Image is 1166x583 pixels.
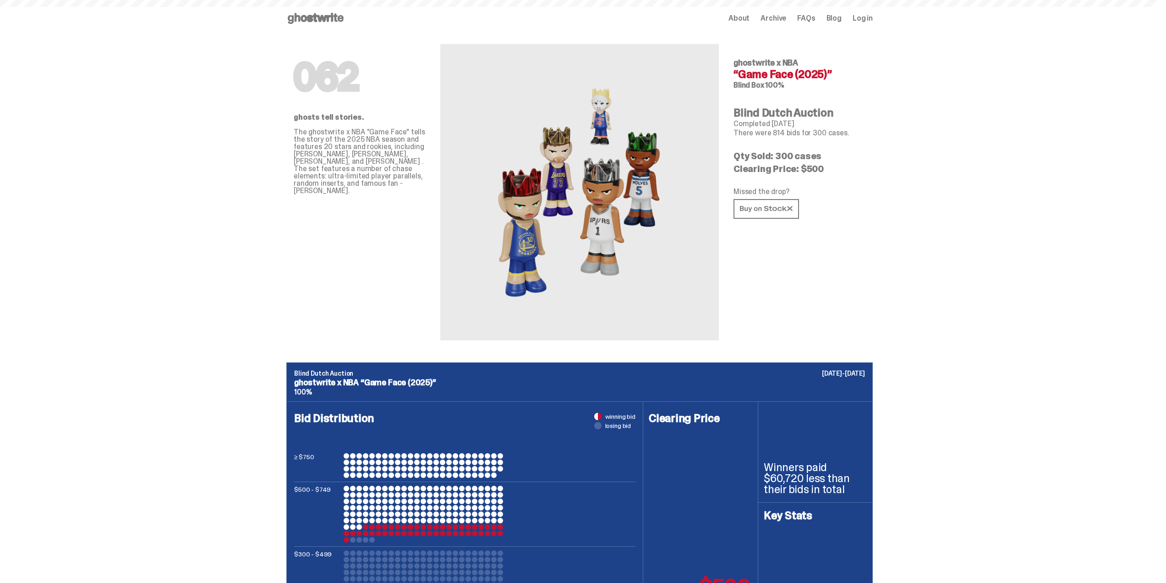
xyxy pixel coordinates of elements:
[734,107,865,118] h4: Blind Dutch Auction
[605,413,635,420] span: winning bid
[734,57,798,68] span: ghostwrite x NBA
[294,370,865,377] p: Blind Dutch Auction
[853,15,873,22] a: Log in
[605,422,631,429] span: losing bid
[734,164,865,173] p: Clearing Price: $500
[734,80,764,90] span: Blind Box
[734,120,865,128] p: Completed [DATE]
[734,188,865,195] p: Missed the drop?
[734,129,865,137] p: There were 814 bids for 300 cases.
[294,114,426,121] p: ghosts tell stories.
[294,59,426,95] h1: 062
[822,370,865,377] p: [DATE]-[DATE]
[479,66,680,318] img: NBA&ldquo;Game Face (2025)&rdquo;
[728,15,750,22] a: About
[734,69,865,80] h4: “Game Face (2025)”
[734,151,865,161] p: Qty Sold: 300 cases
[294,453,340,478] p: ≥ $750
[827,15,842,22] a: Blog
[797,15,815,22] a: FAQs
[294,378,865,387] p: ghostwrite x NBA “Game Face (2025)”
[764,510,867,521] h4: Key Stats
[764,462,867,495] p: Winners paid $60,720 less than their bids in total
[761,15,786,22] a: Archive
[294,486,340,543] p: $500 - $749
[765,80,784,90] span: 100%
[294,387,312,397] span: 100%
[294,128,426,194] p: The ghostwrite x NBA "Game Face" tells the story of the 2025 NBA season and features 20 stars and...
[294,413,635,453] h4: Bid Distribution
[649,413,752,424] h4: Clearing Price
